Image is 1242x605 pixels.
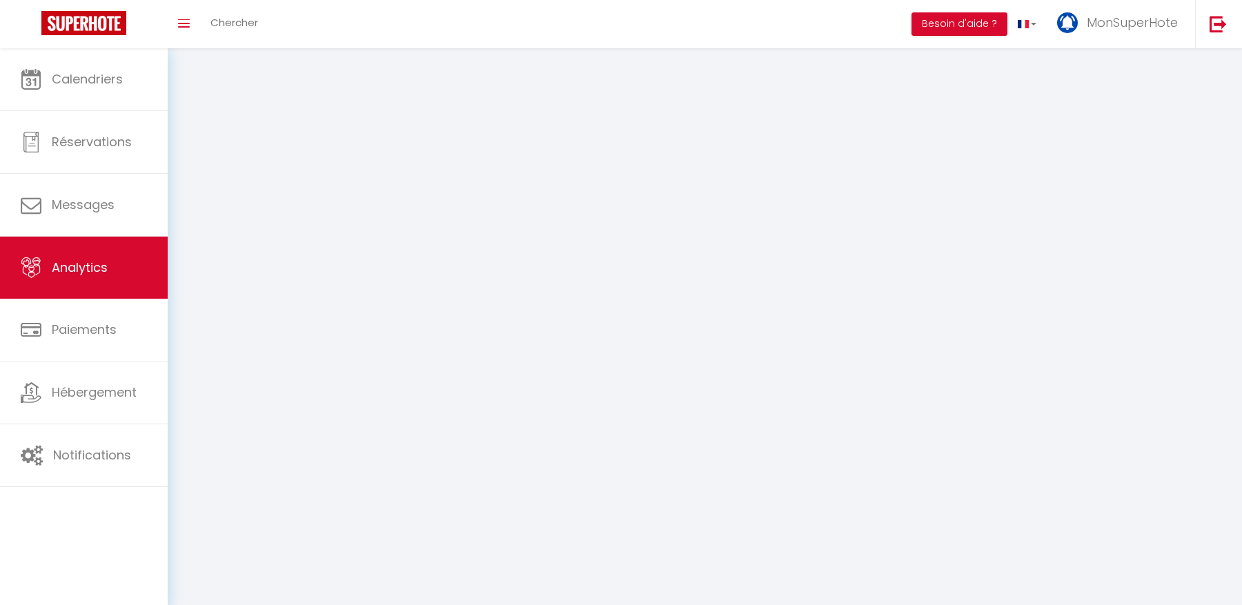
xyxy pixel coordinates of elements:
[52,259,108,276] span: Analytics
[1057,12,1078,33] img: ...
[1087,14,1178,31] span: MonSuperHote
[53,446,131,464] span: Notifications
[1210,15,1227,32] img: logout
[210,15,258,30] span: Chercher
[41,11,126,35] img: Super Booking
[52,70,123,88] span: Calendriers
[52,384,137,401] span: Hébergement
[52,133,132,150] span: Réservations
[52,321,117,338] span: Paiements
[911,12,1007,36] button: Besoin d'aide ?
[52,196,115,213] span: Messages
